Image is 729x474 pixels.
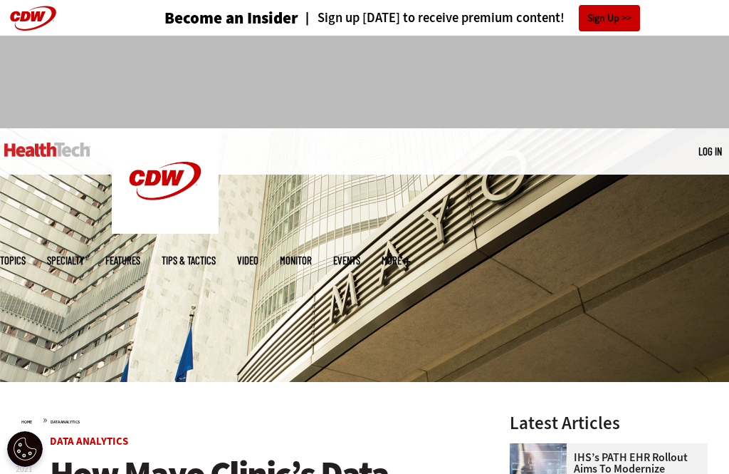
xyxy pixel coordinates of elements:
button: Open Preferences [7,431,43,467]
img: Home [4,143,90,157]
a: Become an Insider [164,10,298,26]
a: Video [237,255,258,266]
div: Cookie Settings [7,431,43,467]
a: Tips & Tactics [162,255,216,266]
img: Home [112,128,219,234]
div: User menu [698,144,722,159]
div: » [21,414,474,426]
a: Events [333,255,360,266]
a: Log in [698,145,722,158]
a: Sign Up [579,5,640,31]
a: Electronic health records [510,443,574,455]
a: Features [105,255,140,266]
h3: Latest Articles [510,414,708,432]
a: CDW [112,222,219,237]
a: MonITor [280,255,312,266]
a: Data Analytics [51,419,80,425]
a: Data Analytics [50,434,128,448]
a: Home [21,419,32,425]
span: More [382,255,411,266]
iframe: advertisement [105,50,624,114]
a: Sign up [DATE] to receive premium content! [298,11,565,25]
span: Specialty [47,255,84,266]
